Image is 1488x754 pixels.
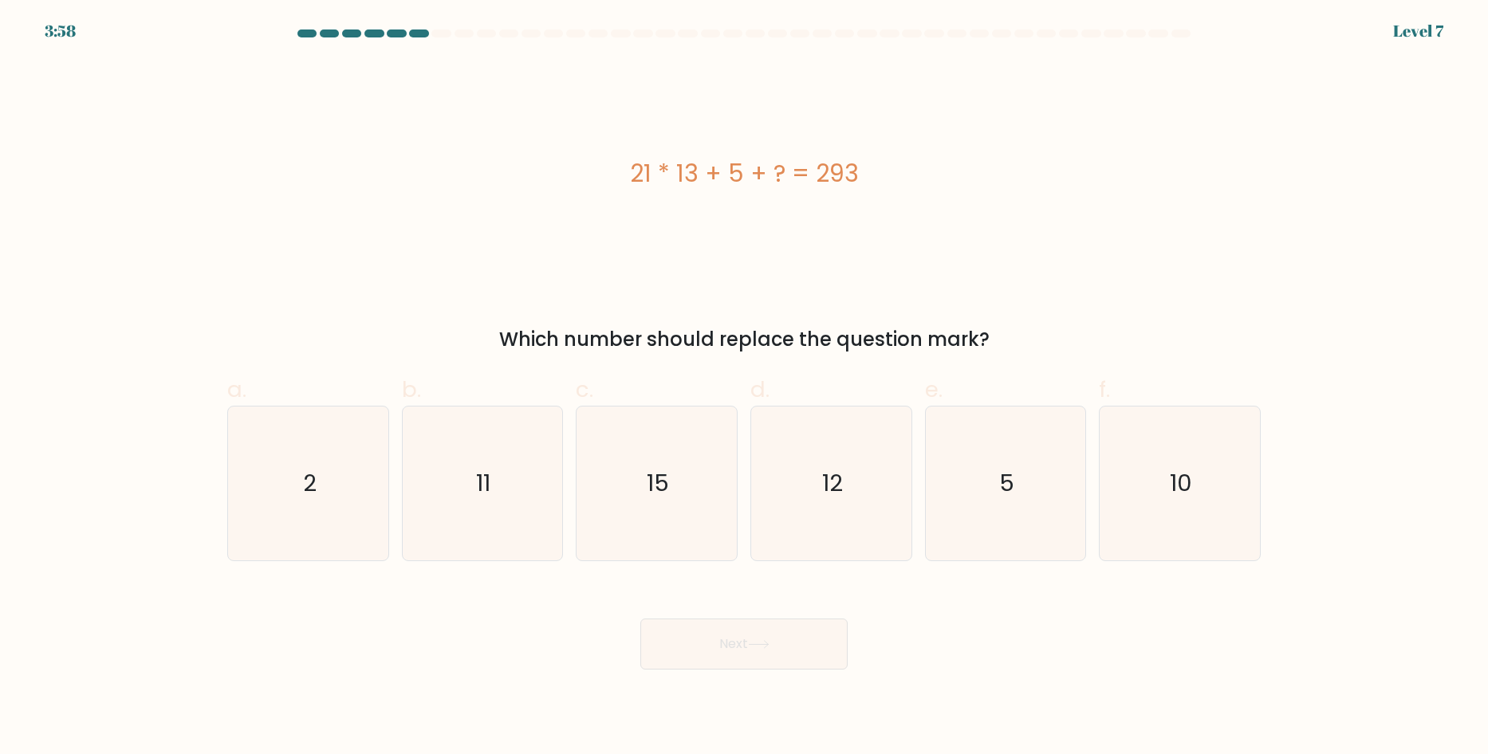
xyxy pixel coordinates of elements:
[1099,374,1110,405] span: f.
[925,374,943,405] span: e.
[477,467,491,499] text: 11
[648,467,670,499] text: 15
[1393,19,1443,43] div: Level 7
[237,325,1251,354] div: Which number should replace the question mark?
[999,467,1014,499] text: 5
[640,619,848,670] button: Next
[227,155,1261,191] div: 21 * 13 + 5 + ? = 293
[1171,467,1193,499] text: 10
[576,374,593,405] span: c.
[303,467,317,499] text: 2
[822,467,843,499] text: 12
[45,19,76,43] div: 3:58
[227,374,246,405] span: a.
[750,374,770,405] span: d.
[402,374,421,405] span: b.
